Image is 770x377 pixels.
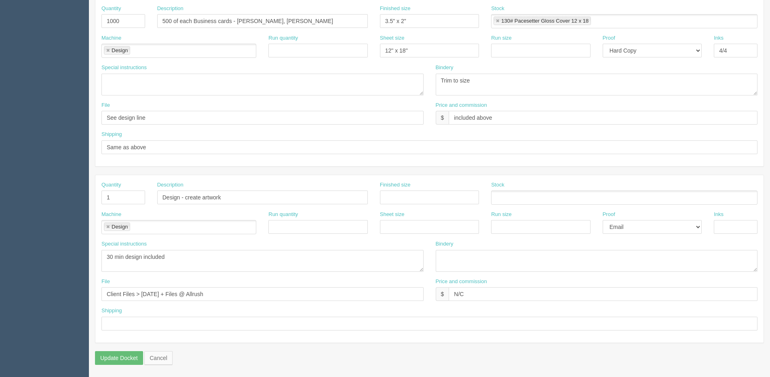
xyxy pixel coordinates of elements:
label: Description [157,5,184,13]
label: Run quantity [268,34,298,42]
label: Inks [714,34,724,42]
textarea: Trim to size [436,74,758,95]
div: 130# Pacesetter Gloss Cover 12 x 18 [501,18,589,23]
label: Special instructions [101,240,147,248]
label: Price and commission [436,278,487,286]
label: Shipping [101,307,122,315]
label: Run size [491,34,512,42]
label: Special instructions [101,64,147,72]
a: Cancel [144,351,173,365]
label: Price and commission [436,102,487,109]
label: Quantity [101,5,121,13]
textarea: 30 min design included [101,250,424,272]
label: Run size [491,211,512,218]
div: $ [436,287,449,301]
label: Sheet size [380,34,405,42]
label: Shipping [101,131,122,138]
div: Design [112,224,128,229]
label: Description [157,181,184,189]
div: Design [112,48,128,53]
label: Machine [101,34,121,42]
label: Finished size [380,5,411,13]
label: Finished size [380,181,411,189]
label: Bindery [436,64,454,72]
label: Stock [491,181,504,189]
label: Stock [491,5,504,13]
label: File [101,278,110,286]
span: translation missing: en.helpers.links.cancel [150,355,167,361]
label: Proof [603,34,615,42]
input: Update Docket [95,351,143,365]
label: Bindery [436,240,454,248]
label: File [101,102,110,109]
label: Run quantity [268,211,298,218]
label: Inks [714,211,724,218]
div: $ [436,111,449,125]
label: Machine [101,211,121,218]
label: Quantity [101,181,121,189]
label: Proof [603,211,615,218]
label: Sheet size [380,211,405,218]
